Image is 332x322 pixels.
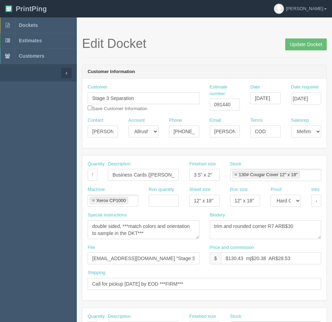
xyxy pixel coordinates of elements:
[88,161,97,167] label: Quantity
[88,84,199,112] div: Save Customer Information
[108,313,131,320] label: Description
[311,186,320,193] label: Inks
[291,117,309,124] label: Salesrep
[210,252,221,264] div: $
[239,172,298,177] div: 130# Cougar Cover 12" x 18"
[88,270,105,276] label: Shipping
[128,117,145,124] label: Account
[169,117,182,124] label: Phone
[88,84,107,91] label: Customer
[291,84,319,91] label: Date required
[210,212,225,219] label: Bindery
[88,92,199,104] input: Enter customer name
[82,65,326,79] header: Customer Information
[82,37,327,51] h1: Edit Docket
[88,117,103,124] label: Contact
[210,220,322,239] textarea: trim and rounded corner R7 ARB$30
[285,38,327,50] input: Update Docket
[88,212,127,219] label: Special instructions
[88,186,105,193] label: Machine
[19,38,42,43] span: Estimates
[250,117,263,124] label: Terms
[88,244,95,251] label: File
[230,186,248,193] label: Run size
[19,53,44,59] span: Customers
[189,186,211,193] label: Sheet size
[189,161,216,167] label: Finished size
[149,186,174,193] label: Run quantity
[88,220,199,239] textarea: double sided, ***match colors and orientation to sample in the DKT***
[19,22,38,28] span: Dockets
[108,161,131,167] label: Description
[189,313,216,320] label: Finished size
[210,244,254,251] label: Price and commission
[230,161,242,167] label: Stock
[210,117,221,124] label: Email
[274,4,284,14] img: avatar_default-7531ab5dedf162e01f1e0bb0964e6a185e93c5c22dfe317fb01d7f8cd2b1632c.jpg
[5,5,12,12] img: logo-3e63b451c926e2ac314895c53de4908e5d424f24456219fb08d385ab2e579770.png
[88,313,97,320] label: Quantity
[271,186,281,193] label: Proof
[96,198,126,203] div: Xerox CP1000
[250,84,260,91] label: Date
[210,84,240,97] label: Estimate number
[230,313,242,320] label: Stock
